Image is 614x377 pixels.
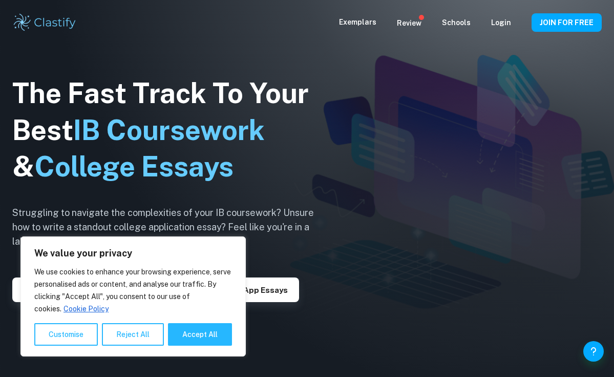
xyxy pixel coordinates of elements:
p: We value your privacy [34,247,232,260]
a: Cookie Policy [63,304,109,313]
p: Review [397,17,421,29]
button: Explore IAs [12,277,78,302]
button: Reject All [102,323,164,346]
span: IB Coursework [73,114,265,146]
button: Customise [34,323,98,346]
img: Clastify logo [12,12,77,33]
button: Help and Feedback [583,341,604,362]
a: Schools [442,18,471,27]
span: College Essays [34,150,234,183]
button: Accept All [168,323,232,346]
a: Explore IAs [12,285,78,294]
button: JOIN FOR FREE [532,13,602,32]
div: We value your privacy [20,236,246,356]
h6: Struggling to navigate the complexities of your IB coursework? Unsure how to write a standout col... [12,206,330,249]
p: We use cookies to enhance your browsing experience, serve personalised ads or content, and analys... [34,266,232,315]
h1: The Fast Track To Your Best & [12,75,330,186]
p: Exemplars [339,16,376,28]
a: Login [491,18,511,27]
